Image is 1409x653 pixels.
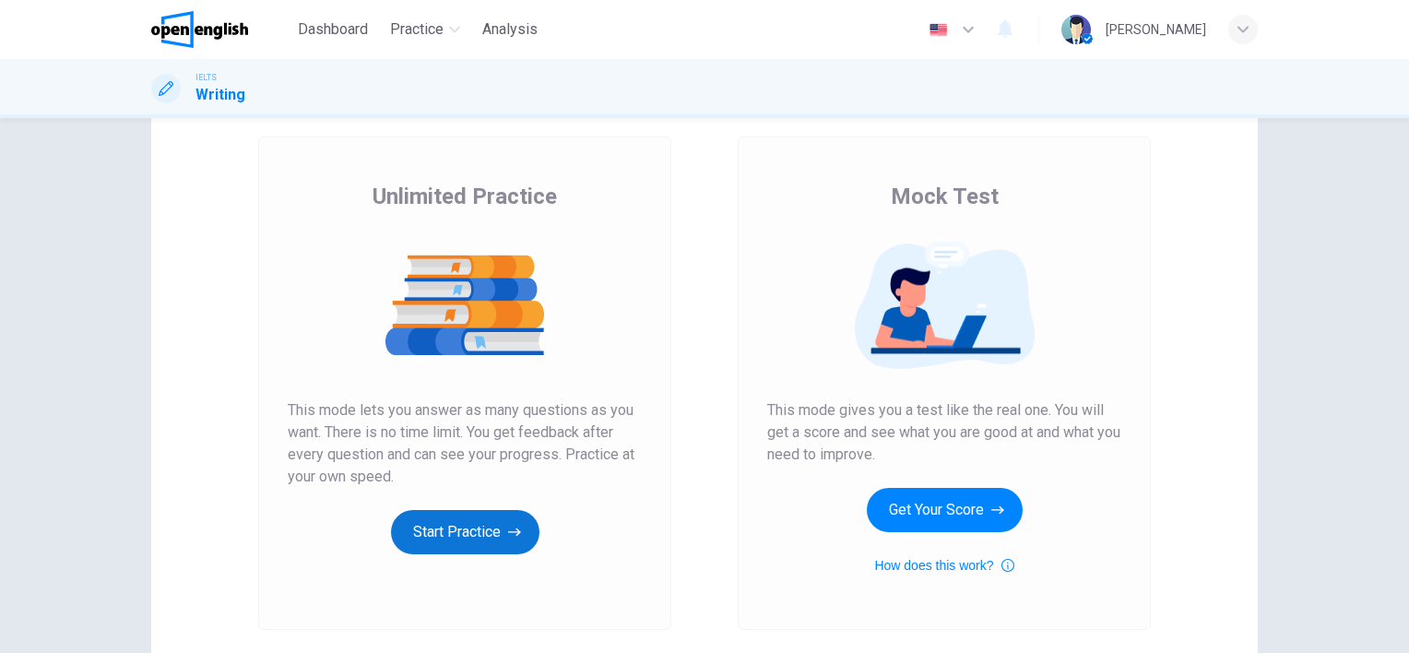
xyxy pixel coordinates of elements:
span: Mock Test [891,182,999,211]
span: IELTS [195,71,217,84]
img: Profile picture [1061,15,1091,44]
h1: Writing [195,84,245,106]
a: OpenEnglish logo [151,11,290,48]
span: Analysis [482,18,538,41]
span: Practice [390,18,444,41]
span: Unlimited Practice [373,182,557,211]
button: How does this work? [874,554,1013,576]
span: Dashboard [298,18,368,41]
img: en [927,23,950,37]
div: [PERSON_NAME] [1106,18,1206,41]
button: Dashboard [290,13,375,46]
button: Get Your Score [867,488,1023,532]
button: Practice [383,13,468,46]
img: OpenEnglish logo [151,11,248,48]
span: This mode gives you a test like the real one. You will get a score and see what you are good at a... [767,399,1121,466]
button: Start Practice [391,510,539,554]
span: This mode lets you answer as many questions as you want. There is no time limit. You get feedback... [288,399,642,488]
button: Analysis [475,13,545,46]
